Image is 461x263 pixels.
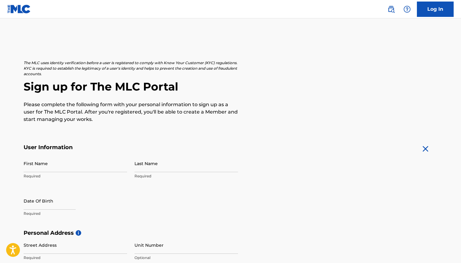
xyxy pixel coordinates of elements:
img: search [387,6,395,13]
p: The MLC uses identity verification before a user is registered to comply with Know Your Customer ... [24,60,238,77]
div: Help [401,3,413,15]
h5: Personal Address [24,230,438,237]
p: Required [24,211,127,216]
img: MLC Logo [7,5,31,14]
span: i [76,230,81,236]
img: help [403,6,411,13]
p: Required [24,255,127,261]
img: close [421,144,430,154]
iframe: Chat Widget [430,234,461,263]
p: Please complete the following form with your personal information to sign up as a user for The ML... [24,101,238,123]
a: Public Search [385,3,397,15]
p: Required [24,173,127,179]
h5: User Information [24,144,238,151]
h2: Sign up for The MLC Portal [24,80,438,94]
a: Log In [417,2,454,17]
p: Required [134,173,238,179]
p: Optional [134,255,238,261]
